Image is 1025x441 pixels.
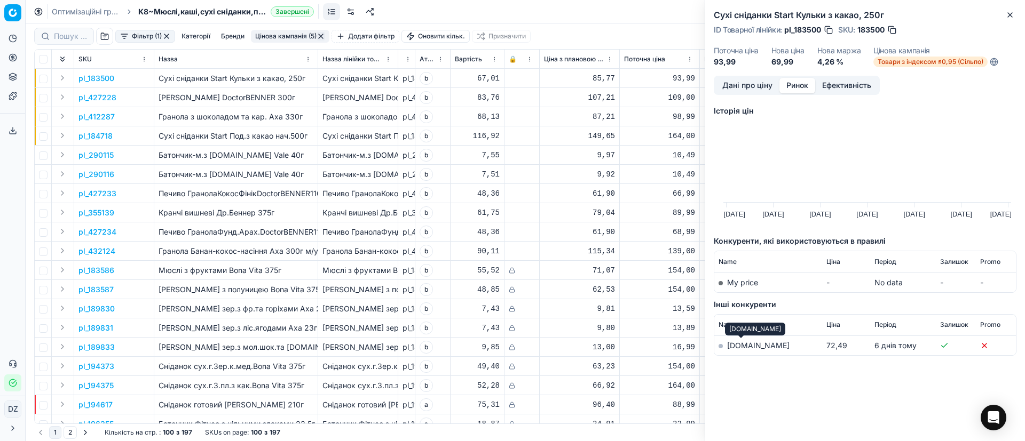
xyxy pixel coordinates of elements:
p: pl_194373 [78,361,114,372]
button: Бренди [217,30,249,43]
button: Expand [56,398,69,411]
p: Печиво ГранолаКокосФінікDoctorBENNER110г [159,188,313,199]
p: Батончик-м.з [DOMAIN_NAME] Vale 40г [159,150,313,161]
div: 154,00 [624,284,695,295]
strong: 100 [163,428,174,437]
p: Батончик Фітнес з цільними злаками 23,5г [159,419,313,429]
button: Фільтр (1) [115,30,175,43]
div: 9,92 [544,169,615,180]
dt: Поточна ціна [714,47,759,54]
div: [PERSON_NAME] DoctorBENNER 300г [322,92,393,103]
div: [PERSON_NAME] з полуницею Bona Vita 375г [322,284,393,295]
div: pl_427234 [403,227,411,237]
p: pl_290115 [78,150,114,161]
p: Батончик-м.з [DOMAIN_NAME] Vale 40г [159,169,313,180]
div: 65,99 [704,227,775,237]
button: pl_427233 [78,188,116,199]
span: Name [719,258,737,266]
div: 87,21 [544,111,615,122]
div: 63,99 [704,188,775,199]
div: pl_355139 [403,207,411,218]
div: 13,59 [704,303,775,314]
div: 10,49 [624,169,695,180]
span: Атрибут товару [420,55,435,63]
button: pl_189833 [78,342,115,352]
p: pl_427228 [78,92,116,103]
span: b [420,283,433,296]
p: Сніданок сух.г.Зер.к.мед.Bona Vita 375г [159,361,313,372]
div: 9,97 [544,150,615,161]
button: pl_183587 [78,284,114,295]
div: 88,99 [704,399,775,410]
div: pl_189831 [403,323,411,333]
div: Сухі сніданки Start Под.з какао нач.500г [322,131,393,141]
div: [DOMAIN_NAME] [725,323,785,335]
button: pl_183586 [78,265,114,276]
div: 164,00 [624,131,695,141]
div: : [105,428,192,437]
div: 55,52 [455,265,500,276]
div: Печиво ГранолаКокосФінікDoctorBENNER110г [322,188,393,199]
div: 16,99 [624,342,695,352]
div: 7,51 [455,169,500,180]
div: 85,77 [544,73,615,84]
nav: pagination [34,426,92,439]
span: 183500 [857,25,885,35]
span: K8~Мюслі,каші,сухі сніданки,пластівці - tier_1Завершені [138,6,314,17]
div: 109,00 [624,92,695,103]
a: [DOMAIN_NAME] [727,341,790,350]
div: pl_290115 [403,150,411,161]
button: Цінова кампанія (5) [251,30,329,43]
p: Сніданок готовий [PERSON_NAME] 210г [159,399,313,410]
div: 85,99 [704,207,775,218]
button: pl_290116 [78,169,114,180]
button: Expand [56,283,69,295]
button: Expand all [56,53,69,66]
p: Гранола з шоколадом та кар. Аха 330г [159,111,313,122]
div: 83,76 [455,92,500,103]
div: 98,99 [704,92,775,103]
button: 1 [49,426,61,439]
span: Залишок [940,320,968,329]
span: Період [874,320,896,329]
span: K8~Мюслі,каші,сухі сніданки,пластівці - tier_1 [138,6,266,17]
div: 154,00 [704,284,775,295]
button: Expand [56,206,69,219]
span: Нова ціна [704,55,735,63]
button: Expand [56,148,69,161]
div: pl_427228 [403,92,411,103]
text: [DATE] [990,210,1012,218]
span: Назва лінійки товарів [322,55,383,63]
span: Ціна [826,258,840,266]
p: Мюслі з фруктами Bona Vita 375г [159,265,313,276]
div: 89,99 [624,207,695,218]
div: pl_194375 [403,380,411,391]
button: pl_196355 [78,419,114,429]
td: No data [870,272,936,292]
div: 149,65 [544,131,615,141]
span: b [420,264,433,277]
div: pl_196355 [403,419,411,429]
div: 61,90 [544,188,615,199]
div: 61,75 [455,207,500,218]
span: Name [719,320,737,329]
span: b [420,245,433,258]
dd: 69,99 [771,57,805,67]
div: 93,99 [624,73,695,84]
button: Expand [56,91,69,103]
button: pl_355139 [78,207,114,218]
strong: з [264,428,267,437]
text: [DATE] [809,210,831,218]
div: pl_183500 [403,73,411,84]
div: pl_183587 [403,284,411,295]
p: [PERSON_NAME] зер.з ліс.ягодами Axa 23г [159,323,313,333]
span: Період [874,258,896,266]
div: 67,01 [455,73,500,84]
div: 89,99 [704,111,775,122]
span: SKUs on page : [205,428,249,437]
div: [PERSON_NAME] зер.з ліс.ягодами Axa 23г [322,323,393,333]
